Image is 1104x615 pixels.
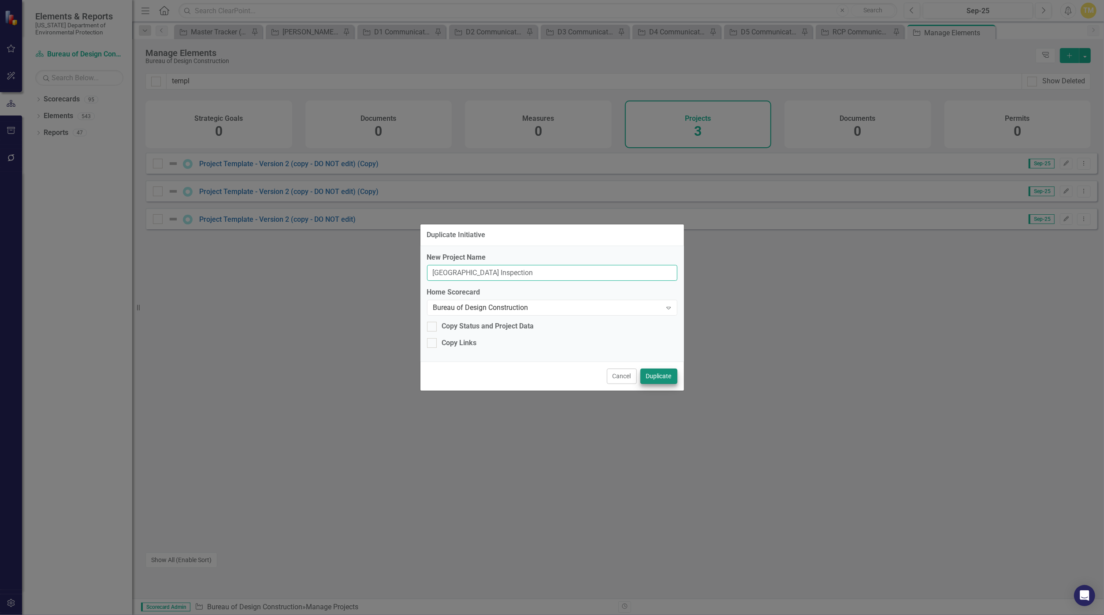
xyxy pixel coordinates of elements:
div: Open Intercom Messenger [1074,585,1095,606]
div: Copy Links [442,338,477,348]
input: Name [427,265,677,281]
label: Home Scorecard [427,287,677,298]
div: Copy Status and Project Data [442,321,534,332]
label: New Project Name [427,253,677,263]
button: Cancel [607,369,637,384]
div: Duplicate Initiative [427,231,486,239]
button: Duplicate [640,369,677,384]
div: Bureau of Design Construction [433,303,662,313]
